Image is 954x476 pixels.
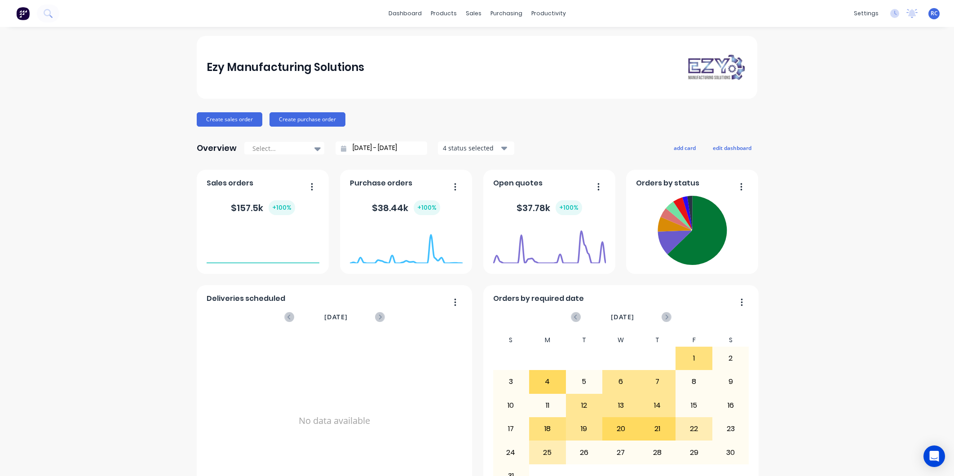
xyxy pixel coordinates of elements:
[639,334,676,347] div: T
[931,9,938,18] span: RC
[530,418,565,440] div: 18
[566,370,602,393] div: 5
[530,441,565,463] div: 25
[529,334,566,347] div: M
[713,347,749,370] div: 2
[713,418,749,440] div: 23
[384,7,426,20] a: dashboard
[676,418,712,440] div: 22
[685,53,747,82] img: Ezy Manufacturing Solutions
[197,112,262,127] button: Create sales order
[486,7,527,20] div: purchasing
[438,141,514,155] button: 4 status selected
[636,178,699,189] span: Orders by status
[556,200,582,215] div: + 100 %
[676,394,712,417] div: 15
[372,200,440,215] div: $ 38.44k
[324,312,348,322] span: [DATE]
[269,200,295,215] div: + 100 %
[269,112,345,127] button: Create purchase order
[350,178,412,189] span: Purchase orders
[461,7,486,20] div: sales
[676,370,712,393] div: 8
[493,441,529,463] div: 24
[443,143,499,153] div: 4 status selected
[713,441,749,463] div: 30
[640,394,676,417] div: 14
[713,394,749,417] div: 16
[668,142,702,154] button: add card
[493,293,584,304] span: Orders by required date
[197,139,237,157] div: Overview
[603,441,639,463] div: 27
[640,418,676,440] div: 21
[849,7,883,20] div: settings
[530,370,565,393] div: 4
[640,441,676,463] div: 28
[566,334,603,347] div: T
[493,334,530,347] div: S
[207,58,364,76] div: Ezy Manufacturing Solutions
[603,394,639,417] div: 13
[713,370,749,393] div: 9
[16,7,30,20] img: Factory
[426,7,461,20] div: products
[493,418,529,440] div: 17
[676,347,712,370] div: 1
[676,334,712,347] div: F
[493,370,529,393] div: 3
[493,178,543,189] span: Open quotes
[231,200,295,215] div: $ 157.5k
[493,394,529,417] div: 10
[603,418,639,440] div: 20
[603,370,639,393] div: 6
[207,178,253,189] span: Sales orders
[611,312,634,322] span: [DATE]
[517,200,582,215] div: $ 37.78k
[414,200,440,215] div: + 100 %
[923,445,945,467] div: Open Intercom Messenger
[566,418,602,440] div: 19
[707,142,757,154] button: edit dashboard
[527,7,570,20] div: productivity
[602,334,639,347] div: W
[712,334,749,347] div: S
[566,441,602,463] div: 26
[676,441,712,463] div: 29
[530,394,565,417] div: 11
[640,370,676,393] div: 7
[566,394,602,417] div: 12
